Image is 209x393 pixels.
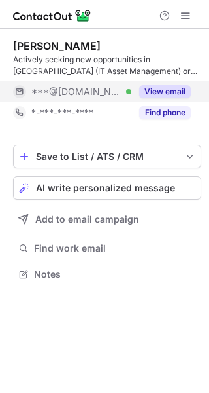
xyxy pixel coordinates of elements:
[13,208,201,231] button: Add to email campaign
[36,151,178,162] div: Save to List / ATS / CRM
[13,54,201,77] div: Actively seeking new opportunities in [GEOGRAPHIC_DATA] (IT Asset Management) or technology sales...
[13,265,201,284] button: Notes
[139,106,191,119] button: Reveal Button
[35,214,139,225] span: Add to email campaign
[13,39,101,52] div: [PERSON_NAME]
[13,145,201,168] button: save-profile-one-click
[34,242,196,254] span: Find work email
[139,85,191,98] button: Reveal Button
[31,86,121,98] span: ***@[DOMAIN_NAME]
[36,183,175,193] span: AI write personalized message
[34,269,196,280] span: Notes
[13,8,91,24] img: ContactOut v5.3.10
[13,176,201,200] button: AI write personalized message
[13,239,201,257] button: Find work email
